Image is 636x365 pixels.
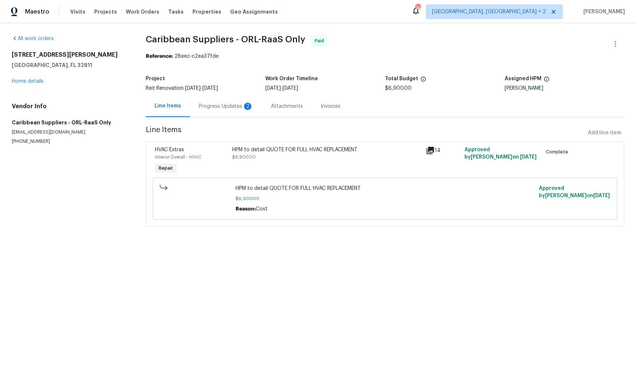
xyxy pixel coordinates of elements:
span: Paid [315,37,327,45]
span: Line Items [146,126,585,140]
span: Reason: [236,206,256,212]
span: The total cost of line items that have been proposed by Opendoor. This sum includes line items th... [420,76,426,86]
h5: Caribbean Suppliers - ORL-RaaS Only [12,119,128,126]
div: Line Items [155,102,181,110]
span: HPM to detail QUOTE FOR FULL HVAC REPLACEMENT [236,185,534,192]
span: - [265,86,298,91]
span: Work Orders [126,8,159,15]
h5: Assigned HPM [505,76,541,81]
span: Properties [192,8,221,15]
h4: Vendor Info [12,103,128,110]
h2: [STREET_ADDRESS][PERSON_NAME] [12,51,128,59]
b: Reference: [146,54,173,59]
span: [DATE] [265,86,281,91]
div: Attachments [271,103,303,110]
span: Repair [156,164,176,172]
span: $6,900.00 [385,86,411,91]
div: [PERSON_NAME] [505,86,624,91]
span: $6,900.00 [236,195,534,202]
h5: Project [146,76,165,81]
div: 2 [244,103,251,110]
span: [GEOGRAPHIC_DATA], [GEOGRAPHIC_DATA] + 2 [432,8,546,15]
span: Maestro [25,8,49,15]
h5: Total Budget [385,76,418,81]
span: Geo Assignments [230,8,278,15]
p: [PHONE_NUMBER] [12,138,128,145]
span: [DATE] [283,86,298,91]
a: Home details [12,79,44,84]
div: Invoices [321,103,340,110]
span: The hpm assigned to this work order. [544,76,550,86]
span: Cost [256,206,268,212]
div: HPM to detail QUOTE FOR FULL HVAC REPLACEMENT [232,146,421,153]
span: $6,900.00 [232,155,256,159]
span: Projects [94,8,117,15]
div: Progress Updates [199,103,253,110]
span: Complete [546,148,571,156]
span: - [185,86,218,91]
span: Approved by [PERSON_NAME] on [464,147,537,160]
span: [DATE] [202,86,218,91]
span: [DATE] [185,86,201,91]
div: 14 [426,146,460,155]
h5: Work Order Timeline [265,76,318,81]
span: HVAC Extras [155,147,184,152]
span: [PERSON_NAME] [580,8,625,15]
span: Approved by [PERSON_NAME] on [539,186,610,198]
div: 74 [415,4,420,12]
span: [DATE] [520,155,537,160]
h5: [GEOGRAPHIC_DATA], FL 32811 [12,61,128,69]
a: All work orders [12,36,54,41]
span: Tasks [168,9,184,14]
span: Interior Overall - HVAC [155,155,201,159]
p: [EMAIL_ADDRESS][DOMAIN_NAME] [12,129,128,135]
div: 28eec-c2ea37fde [146,53,624,60]
span: Caribbean Suppliers - ORL-RaaS Only [146,35,305,44]
span: Reit Renovation [146,86,218,91]
span: [DATE] [593,193,610,198]
span: Visits [70,8,85,15]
